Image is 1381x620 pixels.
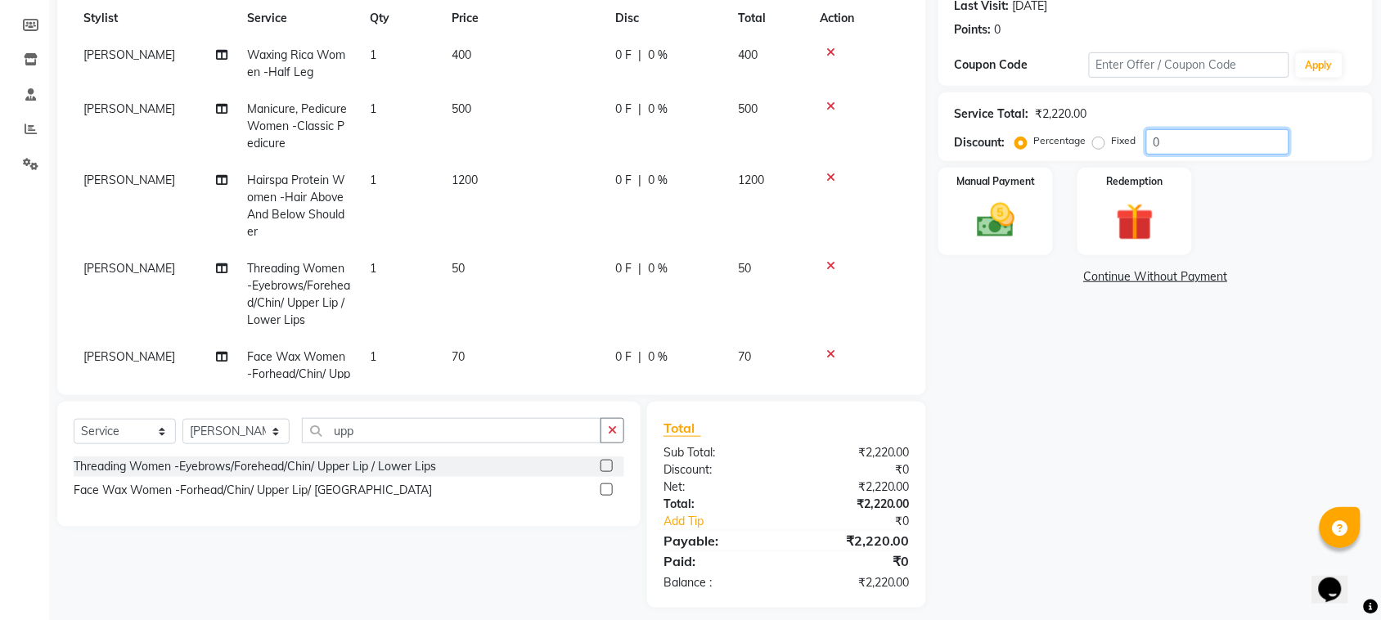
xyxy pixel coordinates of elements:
[452,261,465,276] span: 50
[738,349,751,364] span: 70
[452,173,478,187] span: 1200
[651,551,787,571] div: Paid:
[651,444,787,461] div: Sub Total:
[452,101,471,116] span: 500
[452,349,465,364] span: 70
[247,101,347,151] span: Manicure, Pedicure Women -Classic Pedicure
[615,260,632,277] span: 0 F
[995,21,1001,38] div: 0
[452,47,471,62] span: 400
[648,348,668,366] span: 0 %
[738,101,758,116] span: 500
[648,101,668,118] span: 0 %
[1034,133,1086,148] label: Percentage
[83,349,175,364] span: [PERSON_NAME]
[247,47,345,79] span: Waxing Rica Women -Half Leg
[615,47,632,64] span: 0 F
[1296,53,1343,78] button: Apply
[247,173,345,239] span: Hairspa Protein Women -Hair Above And Below Shoulder
[83,173,175,187] span: [PERSON_NAME]
[1089,52,1289,78] input: Enter Offer / Coupon Code
[370,261,376,276] span: 1
[955,21,992,38] div: Points:
[1107,174,1163,189] label: Redemption
[1104,199,1166,245] img: _gift.svg
[786,531,922,550] div: ₹2,220.00
[615,172,632,189] span: 0 F
[1036,106,1087,123] div: ₹2,220.00
[786,574,922,591] div: ₹2,220.00
[786,478,922,496] div: ₹2,220.00
[651,461,787,478] div: Discount:
[370,101,376,116] span: 1
[1312,555,1365,604] iframe: chat widget
[738,47,758,62] span: 400
[247,261,350,327] span: Threading Women -Eyebrows/Forehead/Chin/ Upper Lip / Lower Lips
[664,420,701,437] span: Total
[955,106,1029,123] div: Service Total:
[74,458,436,475] div: Threading Women -Eyebrows/Forehead/Chin/ Upper Lip / Lower Lips
[370,173,376,187] span: 1
[638,101,641,118] span: |
[809,513,922,530] div: ₹0
[83,47,175,62] span: [PERSON_NAME]
[247,349,350,416] span: Face Wax Women -Forhead/Chin/ Upper Lip/ [GEOGRAPHIC_DATA]
[651,574,787,591] div: Balance :
[615,101,632,118] span: 0 F
[955,134,1005,151] div: Discount:
[638,172,641,189] span: |
[651,513,809,530] a: Add Tip
[651,496,787,513] div: Total:
[955,56,1089,74] div: Coupon Code
[1112,133,1136,148] label: Fixed
[370,349,376,364] span: 1
[786,496,922,513] div: ₹2,220.00
[651,478,787,496] div: Net:
[956,174,1035,189] label: Manual Payment
[638,260,641,277] span: |
[648,47,668,64] span: 0 %
[965,199,1027,242] img: _cash.svg
[942,268,1370,285] a: Continue Without Payment
[302,418,601,443] input: Search or Scan
[83,101,175,116] span: [PERSON_NAME]
[648,172,668,189] span: 0 %
[786,551,922,571] div: ₹0
[83,261,175,276] span: [PERSON_NAME]
[638,348,641,366] span: |
[786,461,922,478] div: ₹0
[638,47,641,64] span: |
[738,261,751,276] span: 50
[738,173,764,187] span: 1200
[651,531,787,550] div: Payable:
[648,260,668,277] span: 0 %
[786,444,922,461] div: ₹2,220.00
[74,482,432,499] div: Face Wax Women -Forhead/Chin/ Upper Lip/ [GEOGRAPHIC_DATA]
[615,348,632,366] span: 0 F
[370,47,376,62] span: 1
